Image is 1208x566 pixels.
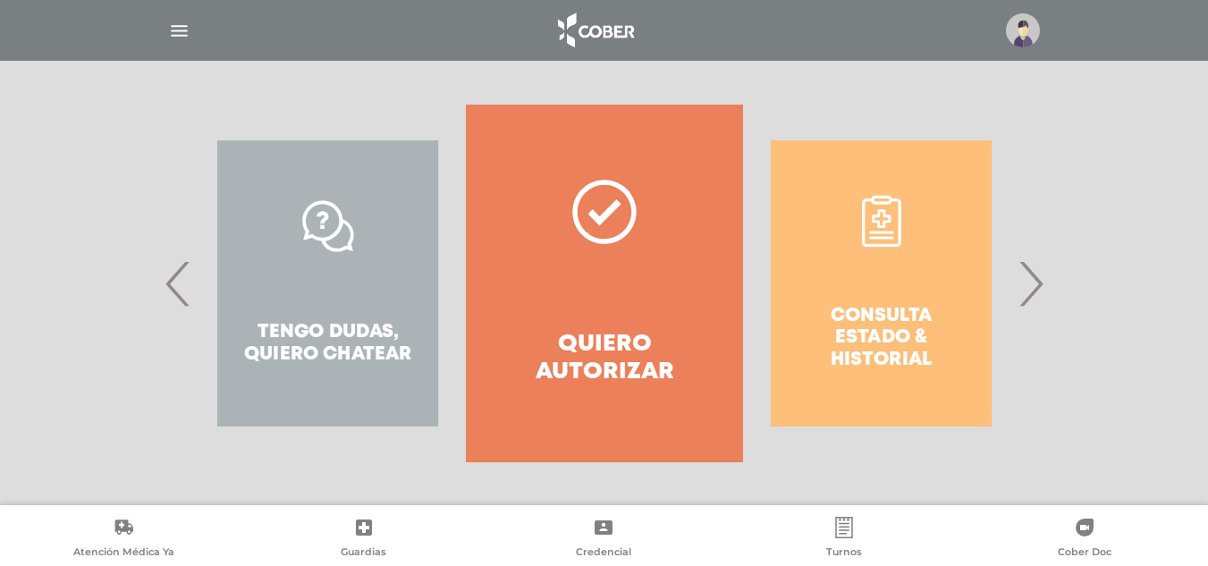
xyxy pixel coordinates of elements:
span: Turnos [826,545,862,562]
span: Guardias [341,545,386,562]
span: Atención Médica Ya [73,545,174,562]
a: Guardias [244,517,485,562]
span: Credencial [576,545,631,562]
img: logo_cober_home-white.png [548,9,642,52]
a: Turnos [724,517,965,562]
a: Atención Médica Ya [4,517,244,562]
a: Credencial [484,517,724,562]
img: Cober_menu-lines-white.svg [168,20,190,42]
span: Cober Doc [1058,545,1111,562]
h4: Quiero autorizar [498,331,710,386]
img: profile-placeholder.svg [1006,13,1040,47]
a: Quiero autorizar [466,105,742,462]
span: Next [1013,235,1048,332]
span: Previous [161,235,196,332]
a: Cober Doc [964,517,1204,562]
